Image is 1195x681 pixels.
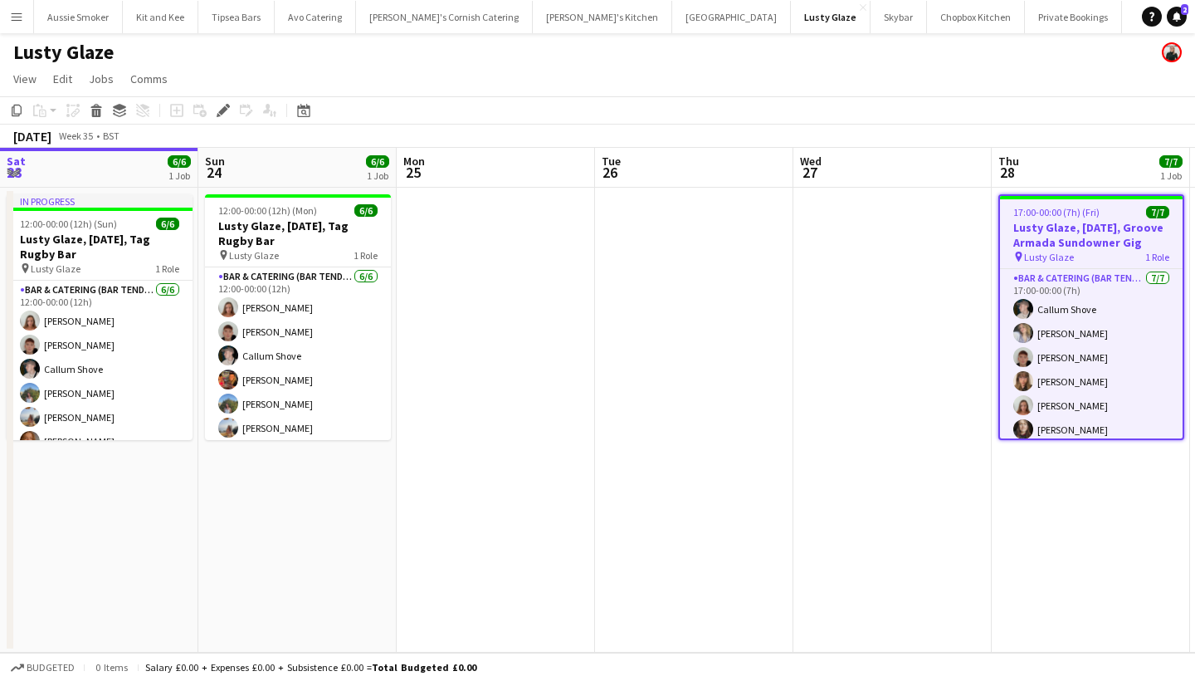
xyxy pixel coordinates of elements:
[275,1,356,33] button: Avo Catering
[27,662,75,674] span: Budgeted
[7,232,193,262] h3: Lusty Glaze, [DATE], Tag Rugby Bar
[1000,220,1183,250] h3: Lusty Glaze, [DATE], Groove Armada Sundowner Gig
[356,1,533,33] button: [PERSON_NAME]'s Cornish Catering
[998,154,1019,169] span: Thu
[996,163,1019,182] span: 28
[1000,269,1183,470] app-card-role: Bar & Catering (Bar Tender)7/717:00-00:00 (7h)Callum Shove[PERSON_NAME][PERSON_NAME][PERSON_NAME]...
[229,249,279,262] span: Lusty Glaze
[1159,155,1183,168] span: 7/7
[1025,1,1122,33] button: Private Bookings
[800,154,822,169] span: Wed
[354,249,378,262] span: 1 Role
[797,163,822,182] span: 27
[202,163,225,182] span: 24
[168,169,190,182] div: 1 Job
[4,163,26,182] span: 23
[7,154,26,169] span: Sat
[8,659,77,677] button: Budgeted
[46,68,79,90] a: Edit
[1167,7,1187,27] a: 2
[1024,251,1074,263] span: Lusty Glaze
[13,40,114,65] h1: Lusty Glaze
[1181,4,1188,15] span: 2
[130,71,168,86] span: Comms
[7,68,43,90] a: View
[20,218,117,230] span: 12:00-00:00 (12h) (Sun)
[124,68,174,90] a: Comms
[89,71,114,86] span: Jobs
[31,262,80,275] span: Lusty Glaze
[155,262,179,275] span: 1 Role
[123,1,198,33] button: Kit and Kee
[218,204,317,217] span: 12:00-00:00 (12h) (Mon)
[1162,42,1182,62] app-user-avatar: Rachael Spring
[13,128,51,145] div: [DATE]
[401,163,425,182] span: 25
[367,169,388,182] div: 1 Job
[13,71,37,86] span: View
[53,71,72,86] span: Edit
[871,1,927,33] button: Skybar
[927,1,1025,33] button: Chopbox Kitchen
[156,218,179,230] span: 6/6
[599,163,621,182] span: 26
[602,154,621,169] span: Tue
[403,154,425,169] span: Mon
[7,194,193,208] div: In progress
[7,281,193,458] app-card-role: Bar & Catering (Bar Tender)6/612:00-00:00 (12h)[PERSON_NAME][PERSON_NAME]Callum Shove[PERSON_NAME...
[91,661,131,674] span: 0 items
[205,267,391,444] app-card-role: Bar & Catering (Bar Tender)6/612:00-00:00 (12h)[PERSON_NAME][PERSON_NAME]Callum Shove[PERSON_NAME...
[533,1,672,33] button: [PERSON_NAME]'s Kitchen
[55,130,96,142] span: Week 35
[82,68,120,90] a: Jobs
[7,194,193,440] app-job-card: In progress12:00-00:00 (12h) (Sun)6/6Lusty Glaze, [DATE], Tag Rugby Bar Lusty Glaze1 RoleBar & Ca...
[205,218,391,248] h3: Lusty Glaze, [DATE], Tag Rugby Bar
[205,194,391,440] app-job-card: 12:00-00:00 (12h) (Mon)6/6Lusty Glaze, [DATE], Tag Rugby Bar Lusty Glaze1 RoleBar & Catering (Bar...
[205,154,225,169] span: Sun
[34,1,123,33] button: Aussie Smoker
[1145,251,1169,263] span: 1 Role
[354,204,378,217] span: 6/6
[103,130,119,142] div: BST
[1013,206,1100,218] span: 17:00-00:00 (7h) (Fri)
[198,1,275,33] button: Tipsea Bars
[672,1,791,33] button: [GEOGRAPHIC_DATA]
[998,194,1184,440] app-job-card: 17:00-00:00 (7h) (Fri)7/7Lusty Glaze, [DATE], Groove Armada Sundowner Gig Lusty Glaze1 RoleBar & ...
[366,155,389,168] span: 6/6
[145,661,476,674] div: Salary £0.00 + Expenses £0.00 + Subsistence £0.00 =
[372,661,476,674] span: Total Budgeted £0.00
[168,155,191,168] span: 6/6
[1146,206,1169,218] span: 7/7
[1160,169,1182,182] div: 1 Job
[791,1,871,33] button: Lusty Glaze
